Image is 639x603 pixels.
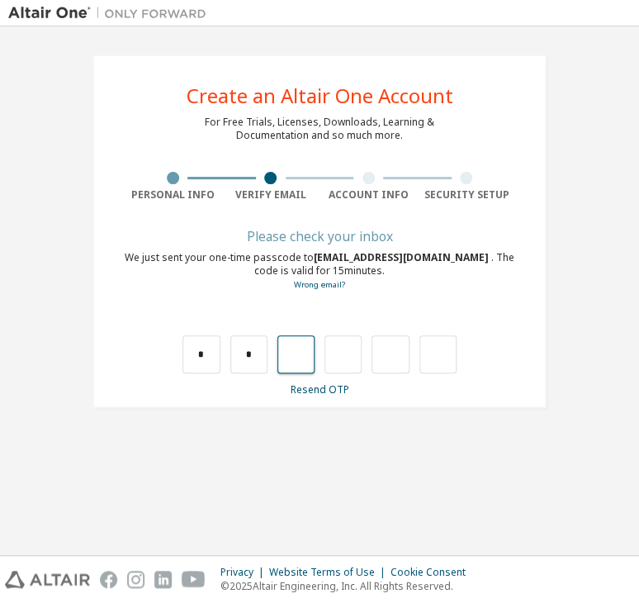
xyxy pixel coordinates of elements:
div: Security Setup [418,188,516,202]
p: © 2025 Altair Engineering, Inc. All Rights Reserved. [220,579,476,593]
div: Create an Altair One Account [187,86,453,106]
div: Please check your inbox [124,231,515,241]
a: Resend OTP [291,382,349,396]
div: For Free Trials, Licenses, Downloads, Learning & Documentation and so much more. [205,116,434,142]
span: [EMAIL_ADDRESS][DOMAIN_NAME] [314,250,491,264]
img: facebook.svg [100,571,117,588]
div: We just sent your one-time passcode to . The code is valid for 15 minutes. [124,251,515,292]
a: Go back to the registration form [294,279,345,290]
img: linkedin.svg [154,571,172,588]
img: Altair One [8,5,215,21]
div: Privacy [220,566,269,579]
img: altair_logo.svg [5,571,90,588]
div: Cookie Consent [390,566,476,579]
div: Verify Email [222,188,320,202]
div: Personal Info [124,188,222,202]
img: instagram.svg [127,571,144,588]
div: Account Info [319,188,418,202]
div: Website Terms of Use [269,566,390,579]
img: youtube.svg [182,571,206,588]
